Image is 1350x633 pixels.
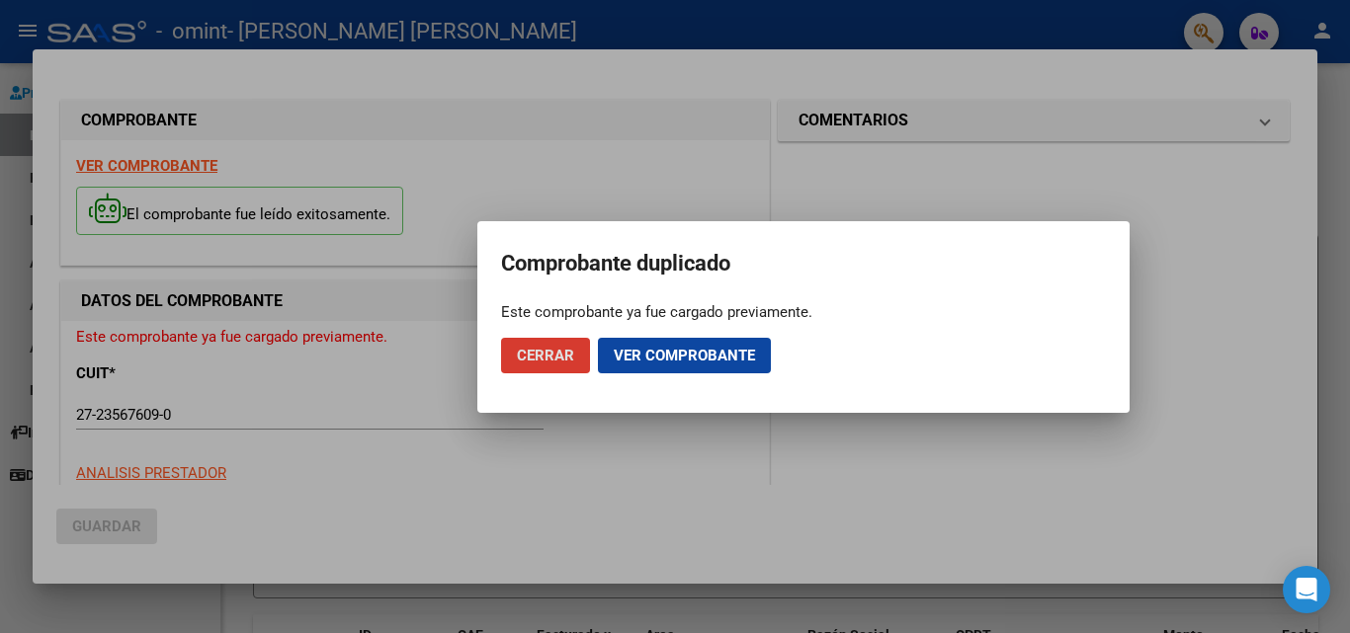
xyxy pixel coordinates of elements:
[501,245,1106,282] h2: Comprobante duplicado
[1283,566,1330,613] div: Open Intercom Messenger
[614,347,755,364] span: Ver comprobante
[517,347,574,364] span: Cerrar
[501,302,1106,322] div: Este comprobante ya fue cargado previamente.
[598,338,771,373] button: Ver comprobante
[501,338,590,373] button: Cerrar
